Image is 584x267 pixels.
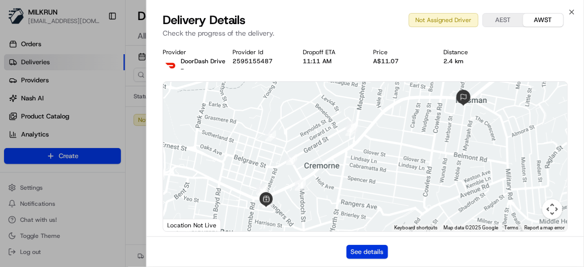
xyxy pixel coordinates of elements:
[303,57,358,65] div: 11:11 AM
[163,48,217,56] div: Provider
[233,57,273,65] button: 2595155487
[347,121,358,132] div: 9
[166,218,199,231] a: Open this area in Google Maps (opens a new window)
[443,225,498,230] span: Map data ©2025 Google
[483,14,523,27] button: AEST
[524,225,564,230] a: Report a map error
[233,48,287,56] div: Provider Id
[345,125,357,136] div: 8
[443,48,498,56] div: Distance
[181,65,184,73] span: -
[542,199,562,219] button: Map camera controls
[265,130,276,142] div: 7
[163,57,179,73] img: doordash_logo_v2.png
[181,57,225,65] span: DoorDash Drive
[163,12,246,28] span: Delivery Details
[256,184,267,195] div: 11
[257,185,268,196] div: 12
[346,245,388,259] button: See details
[373,57,427,65] div: A$11.07
[303,48,358,56] div: Dropoff ETA
[504,225,518,230] a: Terms (opens in new tab)
[166,218,199,231] img: Google
[443,57,498,65] div: 2.4 km
[295,180,306,191] div: 13
[286,154,297,165] div: 10
[373,48,427,56] div: Price
[523,14,563,27] button: AWST
[163,219,221,231] div: Location Not Live
[394,224,437,231] button: Keyboard shortcuts
[163,28,568,38] p: Check the progress of the delivery.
